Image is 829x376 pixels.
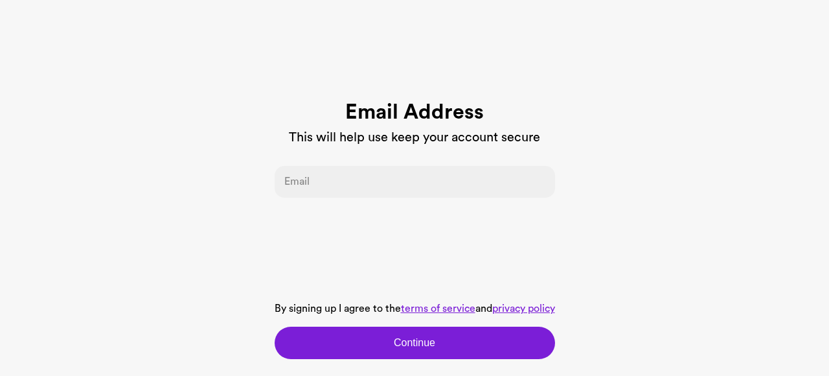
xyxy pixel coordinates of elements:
[275,301,555,316] p: By signing up I agree to the and
[275,327,555,359] button: Continue
[275,100,555,124] h1: Email Address
[401,303,475,314] a: terms of service
[275,130,555,145] h3: This will help use keep your account secure
[492,303,555,314] a: privacy policy
[394,335,435,351] span: Continue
